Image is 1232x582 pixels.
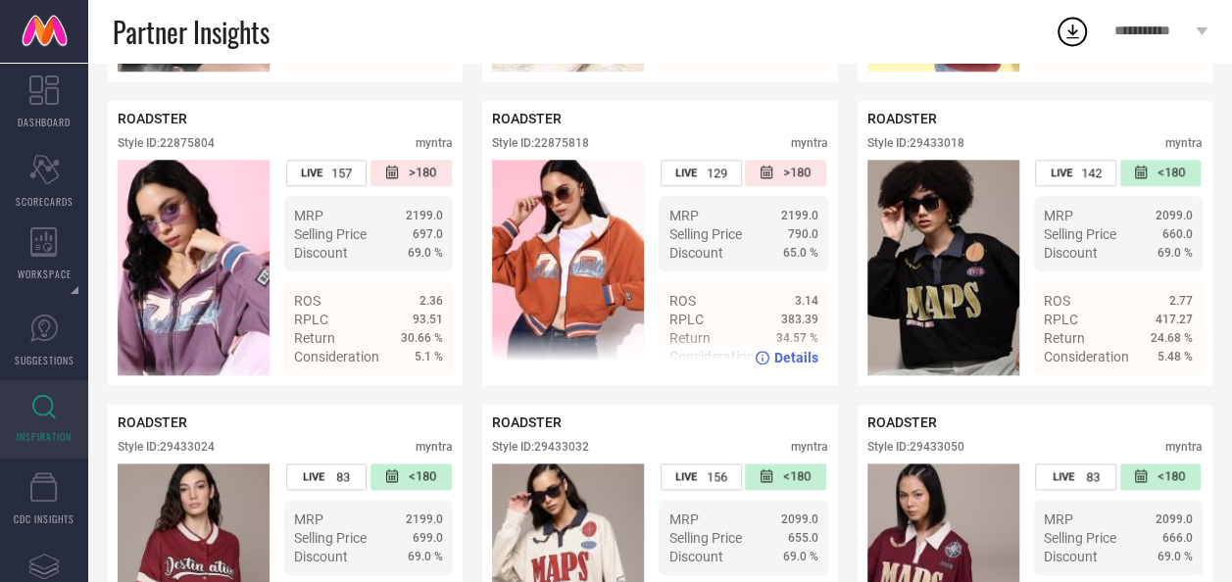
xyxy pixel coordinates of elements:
[1044,226,1116,242] span: Selling Price
[668,226,741,242] span: Selling Price
[406,209,443,222] span: 2199.0
[294,293,320,309] span: ROS
[118,136,215,150] div: Style ID: 22875804
[781,512,818,526] span: 2099.0
[668,293,695,309] span: ROS
[1129,80,1193,96] a: Details
[791,136,828,150] div: myntra
[118,160,270,375] img: Style preview image
[1158,550,1193,563] span: 69.0 %
[492,136,589,150] div: Style ID: 22875818
[14,511,74,526] span: CDC INSIGHTS
[379,384,443,400] a: Details
[1149,80,1193,96] span: Details
[1165,440,1203,454] div: myntra
[492,440,589,454] div: Style ID: 29433032
[1044,293,1070,309] span: ROS
[294,208,323,223] span: MRP
[1169,294,1193,308] span: 2.77
[303,470,324,483] span: LIVE
[1158,246,1193,260] span: 69.0 %
[668,312,703,327] span: RPLC
[294,330,335,346] span: Return
[1086,469,1100,484] span: 83
[1158,165,1185,181] span: <180
[118,440,215,454] div: Style ID: 29433024
[18,115,71,129] span: DASHBOARD
[774,350,818,365] span: Details
[675,167,697,179] span: LIVE
[408,246,443,260] span: 69.0 %
[336,469,350,484] span: 83
[294,349,379,364] span: Consideration
[413,227,443,241] span: 697.0
[1156,313,1193,326] span: 417.27
[409,165,436,181] span: >180
[867,111,937,126] span: ROADSTER
[1158,468,1185,485] span: <180
[415,350,443,364] span: 5.1 %
[707,469,727,484] span: 156
[294,511,323,527] span: MRP
[416,440,453,454] div: myntra
[783,468,811,485] span: <180
[675,470,697,483] span: LIVE
[781,209,818,222] span: 2199.0
[1158,350,1193,364] span: 5.48 %
[294,245,348,261] span: Discount
[774,80,818,96] span: Details
[668,511,698,527] span: MRP
[1151,331,1193,345] span: 24.68 %
[294,530,367,546] span: Selling Price
[492,111,562,126] span: ROADSTER
[1165,136,1203,150] div: myntra
[795,294,818,308] span: 3.14
[1156,512,1193,526] span: 2099.0
[370,160,452,186] div: Number of days since the style was first listed on the platform
[1035,160,1116,186] div: Number of days the style has been live on the platform
[492,160,644,375] img: Style preview image
[409,468,436,485] span: <180
[867,136,964,150] div: Style ID: 29433018
[118,160,270,375] div: Click to view image
[419,294,443,308] span: 2.36
[17,429,72,444] span: INSPIRATION
[286,160,368,186] div: Number of days the style has been live on the platform
[408,550,443,563] span: 69.0 %
[781,313,818,326] span: 383.39
[118,111,187,126] span: ROADSTER
[301,167,322,179] span: LIVE
[1129,384,1193,400] a: Details
[788,531,818,545] span: 655.0
[867,414,937,430] span: ROADSTER
[1044,245,1098,261] span: Discount
[399,80,443,96] span: Details
[413,313,443,326] span: 93.51
[1055,14,1090,49] div: Open download list
[783,165,811,181] span: >180
[1162,227,1193,241] span: 660.0
[16,194,74,209] span: SCORECARDS
[413,531,443,545] span: 699.0
[1051,167,1072,179] span: LIVE
[1044,330,1085,346] span: Return
[1044,312,1078,327] span: RPLC
[416,136,453,150] div: myntra
[783,246,818,260] span: 65.0 %
[783,550,818,563] span: 69.0 %
[401,331,443,345] span: 30.66 %
[867,440,964,454] div: Style ID: 29433050
[867,160,1019,375] div: Click to view image
[755,350,818,365] a: Details
[1156,209,1193,222] span: 2099.0
[1120,463,1202,490] div: Number of days since the style was first listed on the platform
[1044,549,1098,564] span: Discount
[399,384,443,400] span: Details
[1044,530,1116,546] span: Selling Price
[492,160,644,375] div: Click to view image
[1035,463,1116,490] div: Number of days the style has been live on the platform
[867,160,1019,375] img: Style preview image
[755,80,818,96] a: Details
[788,227,818,241] span: 790.0
[707,166,727,180] span: 129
